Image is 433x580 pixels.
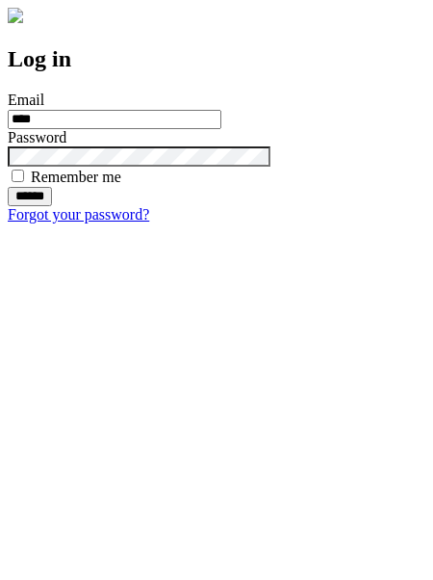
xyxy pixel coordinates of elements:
label: Password [8,129,66,145]
h2: Log in [8,46,425,72]
a: Forgot your password? [8,206,149,223]
label: Email [8,92,44,108]
img: logo-4e3dc11c47720685a147b03b5a06dd966a58ff35d612b21f08c02c0306f2b779.png [8,8,23,23]
label: Remember me [31,169,121,185]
